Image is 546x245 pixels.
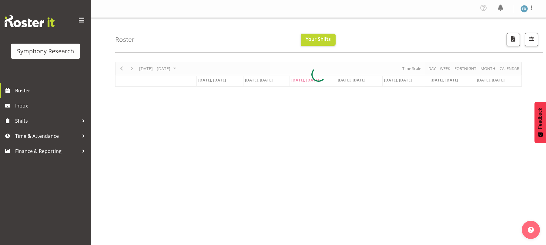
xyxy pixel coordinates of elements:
img: foziah-dean1868.jpg [521,5,528,12]
h4: Roster [115,36,135,43]
span: Feedback [538,108,543,129]
span: Roster [15,86,88,95]
button: Your Shifts [301,34,336,46]
button: Feedback - Show survey [534,102,546,143]
span: Inbox [15,101,88,110]
img: Rosterit website logo [5,15,55,27]
span: Shifts [15,116,79,125]
span: Finance & Reporting [15,147,79,156]
div: Symphony Research [17,47,74,56]
button: Download a PDF of the roster according to the set date range. [507,33,520,46]
button: Filter Shifts [525,33,538,46]
span: Time & Attendance [15,131,79,141]
img: help-xxl-2.png [528,227,534,233]
span: Your Shifts [306,36,331,42]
